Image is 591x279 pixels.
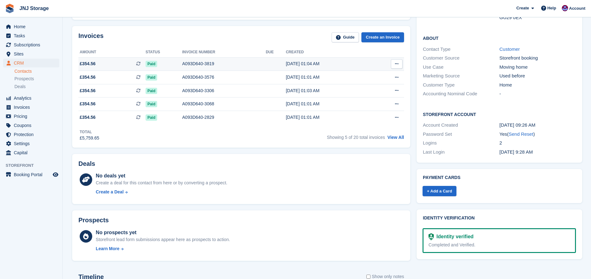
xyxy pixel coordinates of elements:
img: Identity Verification Ready [429,233,434,240]
span: Tasks [14,31,51,40]
span: Help [547,5,556,11]
div: Moving home [499,64,576,71]
img: Jonathan Scrase [562,5,568,11]
div: [DATE] 01:04 AM [286,61,371,67]
a: Prospects [14,76,59,82]
span: Coupons [14,121,51,130]
th: Invoice number [182,47,266,57]
div: Learn More [96,245,119,252]
div: Contact Type [423,46,499,53]
span: Storefront [6,162,62,169]
div: Marketing Source [423,72,499,80]
a: menu [3,22,59,31]
span: Paid [146,61,157,67]
div: A093D640-3068 [182,101,266,107]
a: Contacts [14,68,59,74]
div: Accounting Nominal Code [423,90,499,97]
a: + Add a Card [423,186,456,196]
a: Send Reset [508,131,533,137]
div: [DATE] 01:03 AM [286,87,371,94]
a: menu [3,121,59,130]
span: Booking Portal [14,170,51,179]
a: menu [3,170,59,179]
span: Paid [146,114,157,121]
div: [DATE] 09:26 AM [499,122,576,129]
div: Password Set [423,131,499,138]
div: Logins [423,139,499,147]
div: - [499,90,576,97]
span: Settings [14,139,51,148]
th: Created [286,47,371,57]
span: ( ) [507,131,535,137]
div: Customer Source [423,55,499,62]
a: menu [3,139,59,148]
div: No prospects yet [96,229,230,236]
span: Deals [14,84,26,90]
time: 2024-05-27 08:28:44 UTC [499,149,533,155]
div: A093D640-3306 [182,87,266,94]
span: Showing 5 of 20 total invoices [327,135,385,140]
div: Yes [499,131,576,138]
div: A093D640-3576 [182,74,266,81]
a: menu [3,59,59,67]
a: Learn More [96,245,230,252]
h2: Invoices [78,32,104,43]
div: [DATE] 01:01 AM [286,114,371,121]
a: menu [3,112,59,121]
th: Amount [78,47,146,57]
th: Status [146,47,182,57]
a: Preview store [52,171,59,178]
div: £5,759.65 [80,135,99,141]
span: £354.56 [80,87,96,94]
span: Paid [146,88,157,94]
span: Invoices [14,103,51,112]
div: Used before [499,72,576,80]
div: Customer Type [423,82,499,89]
span: Pricing [14,112,51,121]
div: No deals yet [96,172,227,180]
div: Storefront lead form submissions appear here as prospects to action. [96,236,230,243]
div: A093D640-2829 [182,114,266,121]
h2: Prospects [78,217,109,224]
th: Due [266,47,286,57]
div: [DATE] 01:01 AM [286,101,371,107]
a: JNJ Storage [17,3,51,13]
a: menu [3,94,59,103]
a: menu [3,31,59,40]
span: Capital [14,148,51,157]
a: menu [3,130,59,139]
div: Last Login [423,149,499,156]
div: Completed and Verified. [429,242,570,248]
img: stora-icon-8386f47178a22dfd0bd8f6a31ec36ba5ce8667c1dd55bd0f319d3a0aa187defe.svg [5,4,14,13]
a: menu [3,148,59,157]
div: A093D640-3819 [182,61,266,67]
span: Paid [146,74,157,81]
div: Storefront booking [499,55,576,62]
a: Create an Invoice [361,32,404,43]
a: Create a Deal [96,189,227,195]
span: Prospects [14,76,34,82]
span: £354.56 [80,74,96,81]
div: GU29 0EX [499,14,576,21]
span: £354.56 [80,114,96,121]
h2: Deals [78,160,95,167]
div: Create a deal for this contact from here or by converting a prospect. [96,180,227,186]
span: Account [569,5,585,12]
h2: Storefront Account [423,111,576,117]
span: Home [14,22,51,31]
a: Deals [14,83,59,90]
a: menu [3,103,59,112]
span: Sites [14,50,51,58]
a: Customer [499,46,520,52]
a: View All [387,135,404,140]
span: Create [516,5,529,11]
span: Paid [146,101,157,107]
span: CRM [14,59,51,67]
div: Account Created [423,122,499,129]
div: Create a Deal [96,189,124,195]
span: £354.56 [80,101,96,107]
h2: Identity verification [423,216,576,221]
div: Identity verified [434,233,473,240]
div: Use Case [423,64,499,71]
span: Subscriptions [14,40,51,49]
